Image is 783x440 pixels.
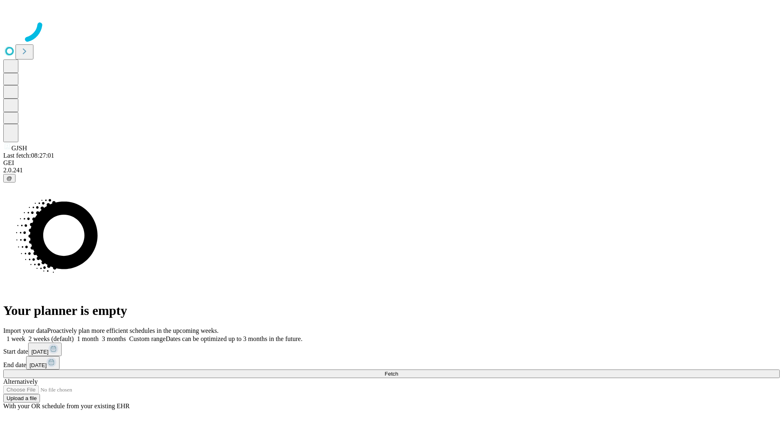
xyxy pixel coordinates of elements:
[3,327,47,334] span: Import your data
[3,370,780,378] button: Fetch
[7,335,25,342] span: 1 week
[26,356,60,370] button: [DATE]
[129,335,166,342] span: Custom range
[3,167,780,174] div: 2.0.241
[166,335,302,342] span: Dates can be optimized up to 3 months in the future.
[7,175,12,181] span: @
[3,152,54,159] span: Last fetch: 08:27:01
[102,335,126,342] span: 3 months
[3,378,38,385] span: Alternatively
[3,403,130,409] span: With your OR schedule from your existing EHR
[3,394,40,403] button: Upload a file
[385,371,398,377] span: Fetch
[3,159,780,167] div: GEI
[28,343,62,356] button: [DATE]
[77,335,99,342] span: 1 month
[3,174,15,183] button: @
[3,356,780,370] div: End date
[3,343,780,356] div: Start date
[47,327,219,334] span: Proactively plan more efficient schedules in the upcoming weeks.
[3,303,780,318] h1: Your planner is empty
[11,145,27,152] span: GJSH
[29,362,46,368] span: [DATE]
[31,349,49,355] span: [DATE]
[29,335,74,342] span: 2 weeks (default)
